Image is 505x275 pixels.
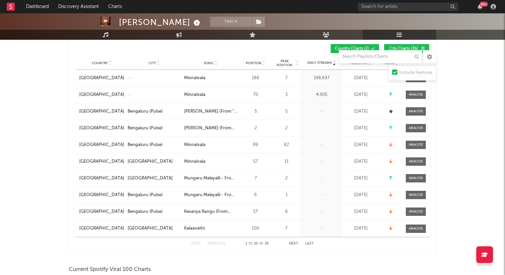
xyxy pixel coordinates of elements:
[240,142,271,148] div: 99
[184,92,237,98] a: Minnalvala
[274,75,299,82] div: 7
[128,125,163,132] div: Bengaluru (Pulse)
[128,209,181,215] a: Bengaluru (Pulse)
[79,158,124,165] a: [GEOGRAPHIC_DATA]
[331,44,379,53] button: Country Charts(2)
[204,61,213,65] span: Song
[184,92,205,98] div: Minnalvala
[128,175,181,182] a: [GEOGRAPHIC_DATA]
[191,242,201,246] button: First
[208,242,225,246] button: Previous
[274,125,299,132] div: 2
[274,225,299,232] div: 7
[79,142,124,148] a: [GEOGRAPHIC_DATA]
[302,92,341,98] div: 4,905
[344,192,377,198] div: [DATE]
[184,225,237,232] a: Kalaavathi
[344,209,377,215] div: [DATE]
[274,108,299,115] div: 5
[184,209,237,215] a: Kesariya Rangu (From "Brahmastra (Kannada)")
[274,192,299,198] div: 1
[79,225,124,232] div: [GEOGRAPHIC_DATA]
[259,242,263,245] span: of
[184,142,205,148] div: Minnalvala
[184,142,237,148] a: Minnalvala
[274,142,299,148] div: 82
[210,17,252,27] button: Track
[240,75,271,82] div: 188
[128,125,181,132] a: Bengaluru (Pulse)
[128,108,181,115] a: Bengaluru (Pulse)
[239,240,276,248] div: 1 10 38
[79,192,124,198] a: [GEOGRAPHIC_DATA]
[388,47,419,51] span: City Charts ( 36 )
[184,225,205,232] div: Kalaavathi
[240,225,271,232] div: 100
[79,75,124,82] a: [GEOGRAPHIC_DATA]
[92,61,108,65] span: Country
[69,266,151,274] span: Current Spotify Viral 100 Charts
[240,108,271,115] div: 5
[307,60,332,65] span: Daily Streams
[305,242,314,246] button: Last
[344,108,377,115] div: [DATE]
[184,125,237,132] a: [PERSON_NAME] (From "BRAT")
[246,61,262,65] span: Position
[128,142,181,148] a: Bengaluru (Pulse)
[344,142,377,148] div: [DATE]
[274,92,299,98] div: 3
[358,3,458,11] input: Search for artists
[274,59,295,67] span: Peak Position
[184,158,205,165] div: Minnalvala
[184,108,237,115] a: [PERSON_NAME] (From "[GEOGRAPHIC_DATA]")
[274,175,299,182] div: 2
[79,92,124,98] a: [GEOGRAPHIC_DATA]
[480,2,488,7] div: 99 +
[344,175,377,182] div: [DATE]
[79,209,124,215] a: [GEOGRAPHIC_DATA]
[302,75,341,82] div: 198,697
[184,75,205,82] div: Minnalvala
[399,69,433,77] div: Include Features
[128,175,173,182] div: [GEOGRAPHIC_DATA]
[339,50,422,63] input: Search Playlists/Charts
[344,158,377,165] div: [DATE]
[128,209,163,215] div: Bengaluru (Pulse)
[184,175,237,182] a: Mungaru Maleyalli - From "Andondittu Kaala"
[128,158,181,165] a: [GEOGRAPHIC_DATA]
[240,192,271,198] div: 6
[79,108,124,115] a: [GEOGRAPHIC_DATA]
[240,125,271,132] div: 2
[79,125,124,132] a: [GEOGRAPHIC_DATA]
[128,225,181,232] a: [GEOGRAPHIC_DATA]
[248,242,252,245] span: to
[128,108,163,115] div: Bengaluru (Pulse)
[128,158,173,165] div: [GEOGRAPHIC_DATA]
[128,192,163,198] div: Bengaluru (Pulse)
[289,242,298,246] button: Next
[184,75,237,82] a: Minnalvala
[478,4,482,9] button: 99+
[240,92,271,98] div: 70
[149,61,156,65] span: City
[128,192,181,198] a: Bengaluru (Pulse)
[119,17,202,28] div: [PERSON_NAME]
[79,175,124,182] a: [GEOGRAPHIC_DATA]
[184,192,237,198] a: Mungaru Maleyalli - From "Andondittu Kaala"
[344,125,377,132] div: [DATE]
[240,209,271,215] div: 57
[274,158,299,165] div: 11
[344,225,377,232] div: [DATE]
